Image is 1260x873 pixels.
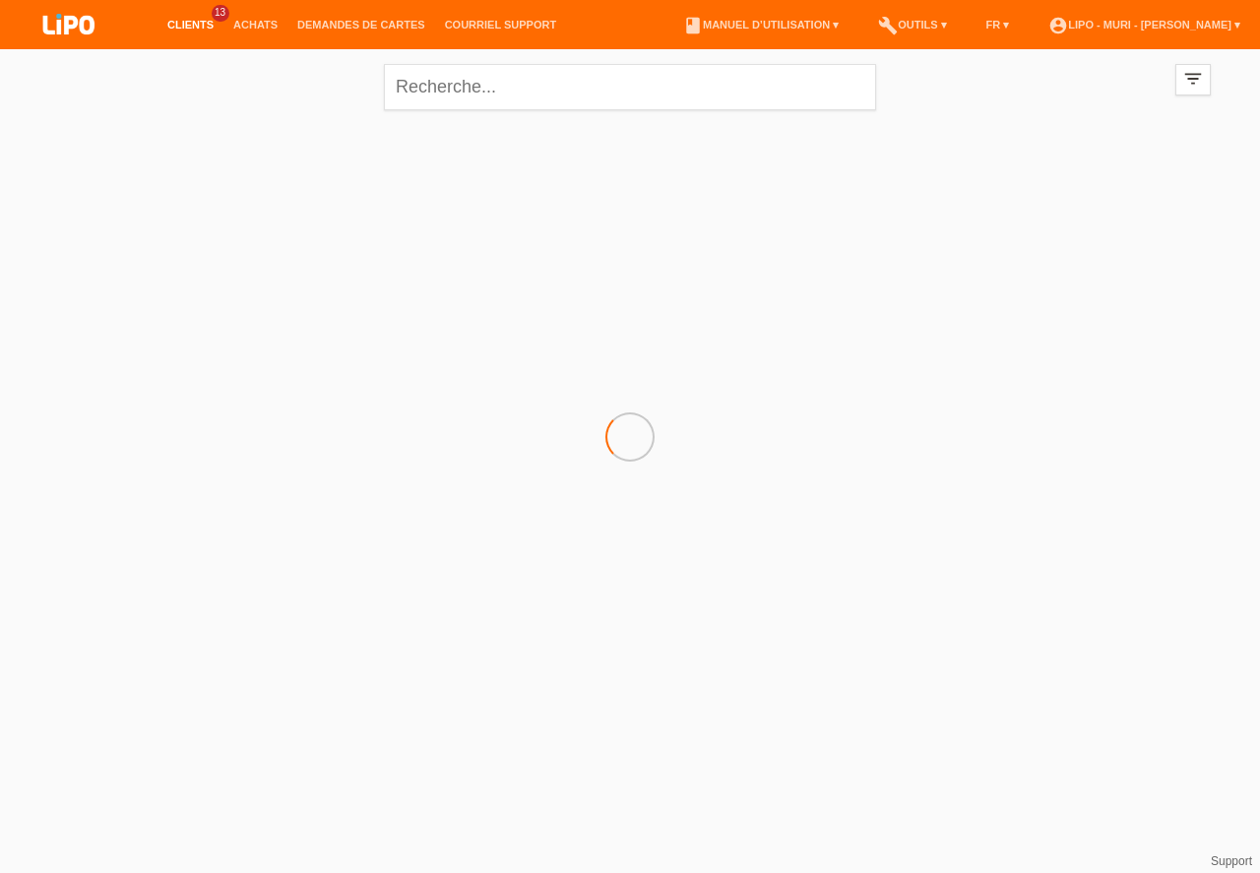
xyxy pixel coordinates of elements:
[1039,19,1250,31] a: account_circleLIPO - Muri - [PERSON_NAME] ▾
[287,19,435,31] a: Demandes de cartes
[1048,16,1068,35] i: account_circle
[157,19,223,31] a: Clients
[1211,854,1252,868] a: Support
[868,19,956,31] a: buildOutils ▾
[384,64,876,110] input: Recherche...
[223,19,287,31] a: Achats
[212,5,229,22] span: 13
[435,19,566,31] a: Courriel Support
[976,19,1020,31] a: FR ▾
[673,19,849,31] a: bookManuel d’utilisation ▾
[1182,68,1204,90] i: filter_list
[683,16,703,35] i: book
[878,16,898,35] i: build
[20,40,118,55] a: LIPO pay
